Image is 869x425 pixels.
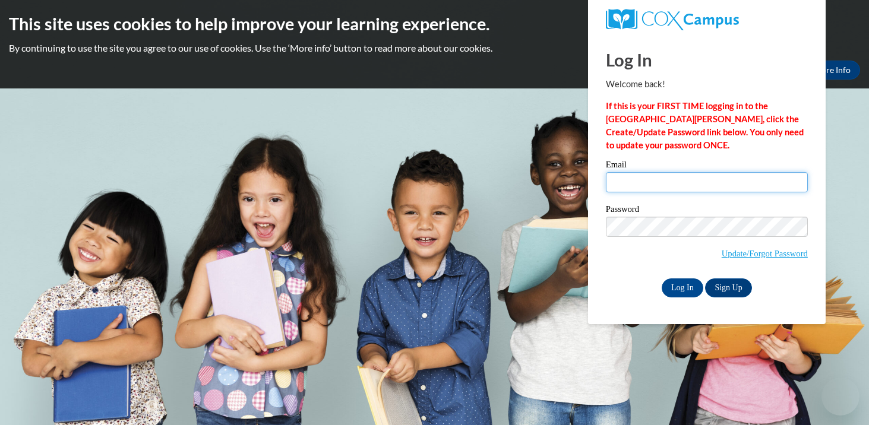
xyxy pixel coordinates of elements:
[705,278,751,297] a: Sign Up
[662,278,703,297] input: Log In
[606,78,808,91] p: Welcome back!
[606,9,808,30] a: COX Campus
[606,160,808,172] label: Email
[821,378,859,416] iframe: Button to launch messaging window
[606,9,739,30] img: COX Campus
[804,61,860,80] a: More Info
[606,101,804,150] strong: If this is your FIRST TIME logging in to the [GEOGRAPHIC_DATA][PERSON_NAME], click the Create/Upd...
[606,47,808,72] h1: Log In
[606,205,808,217] label: Password
[9,42,860,55] p: By continuing to use the site you agree to our use of cookies. Use the ‘More info’ button to read...
[9,12,860,36] h2: This site uses cookies to help improve your learning experience.
[722,249,808,258] a: Update/Forgot Password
